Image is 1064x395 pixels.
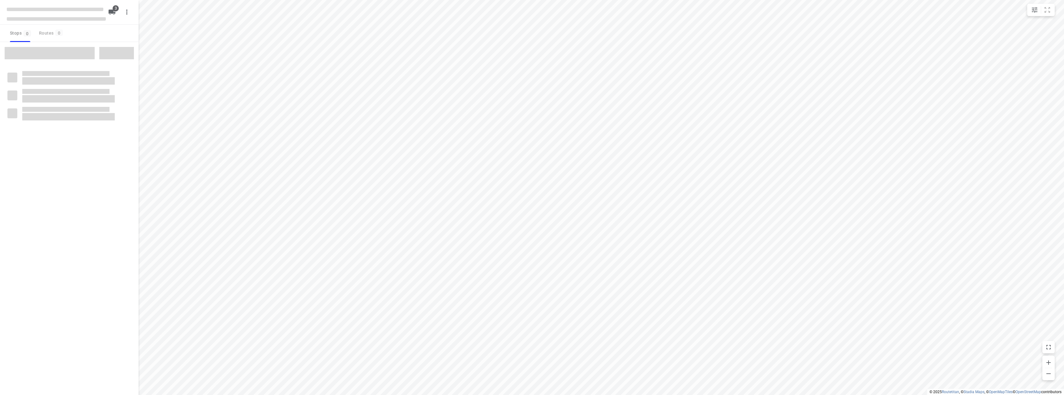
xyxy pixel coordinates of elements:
[1015,390,1041,394] a: OpenStreetMap
[929,390,1062,394] li: © 2025 , © , © © contributors
[1028,4,1041,16] button: Map settings
[989,390,1013,394] a: OpenMapTiles
[963,390,985,394] a: Stadia Maps
[942,390,959,394] a: Routetitan
[1027,4,1055,16] div: small contained button group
